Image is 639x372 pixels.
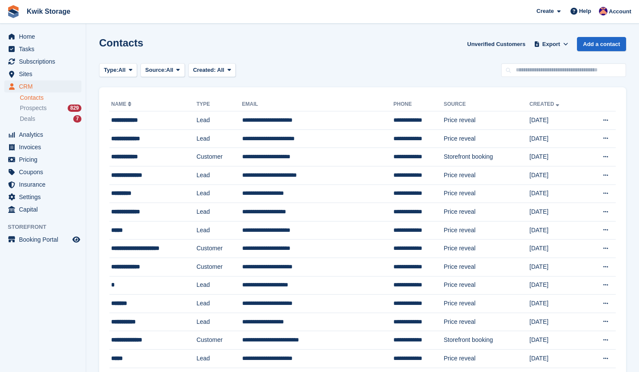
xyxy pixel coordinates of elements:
a: menu [4,154,81,166]
span: Storefront [8,223,86,231]
td: [DATE] [530,295,584,313]
a: Prospects 829 [20,104,81,113]
td: Price reveal [444,258,530,276]
td: [DATE] [530,240,584,258]
a: menu [4,43,81,55]
a: Add a contact [577,37,626,51]
td: Customer [196,148,242,166]
span: Booking Portal [19,234,71,246]
div: 7 [73,115,81,123]
a: menu [4,191,81,203]
button: Export [532,37,570,51]
a: menu [4,141,81,153]
span: Type: [104,66,118,74]
td: [DATE] [530,111,584,130]
div: 829 [68,105,81,112]
td: [DATE] [530,258,584,276]
span: Prospects [20,104,47,112]
td: [DATE] [530,129,584,148]
th: Type [196,98,242,111]
td: [DATE] [530,276,584,295]
th: Email [242,98,394,111]
td: Customer [196,331,242,350]
a: menu [4,129,81,141]
td: Price reveal [444,349,530,368]
a: Unverified Customers [464,37,529,51]
td: Price reveal [444,111,530,130]
a: menu [4,68,81,80]
button: Created: All [188,63,236,77]
th: Source [444,98,530,111]
td: Price reveal [444,276,530,295]
button: Source: All [140,63,185,77]
td: Lead [196,349,242,368]
td: Lead [196,184,242,203]
a: Created [530,101,561,107]
td: Price reveal [444,295,530,313]
td: Lead [196,166,242,184]
th: Phone [393,98,444,111]
span: All [118,66,126,74]
span: Created: [193,67,216,73]
td: Price reveal [444,221,530,240]
img: stora-icon-8386f47178a22dfd0bd8f6a31ec36ba5ce8667c1dd55bd0f319d3a0aa187defe.svg [7,5,20,18]
span: Export [542,40,560,49]
span: Home [19,31,71,43]
span: Analytics [19,129,71,141]
img: Jade Stanley [599,7,608,15]
td: Storefront booking [444,331,530,350]
td: [DATE] [530,184,584,203]
td: [DATE] [530,203,584,221]
td: Lead [196,129,242,148]
span: Settings [19,191,71,203]
a: menu [4,203,81,215]
td: Lead [196,111,242,130]
td: Lead [196,313,242,331]
a: Deals 7 [20,114,81,123]
a: menu [4,166,81,178]
a: menu [4,55,81,68]
span: All [166,66,174,74]
td: Customer [196,258,242,276]
td: Lead [196,276,242,295]
td: [DATE] [530,349,584,368]
td: Price reveal [444,129,530,148]
a: Name [111,101,133,107]
td: Price reveal [444,203,530,221]
span: Invoices [19,141,71,153]
span: Source: [145,66,166,74]
a: menu [4,31,81,43]
span: Subscriptions [19,55,71,68]
span: Account [609,7,631,16]
td: [DATE] [530,148,584,166]
td: Lead [196,203,242,221]
td: Lead [196,221,242,240]
button: Type: All [99,63,137,77]
span: Create [536,7,554,15]
td: Price reveal [444,184,530,203]
td: [DATE] [530,221,584,240]
td: Lead [196,295,242,313]
a: menu [4,234,81,246]
span: Tasks [19,43,71,55]
td: Price reveal [444,240,530,258]
td: [DATE] [530,313,584,331]
span: Deals [20,115,35,123]
td: Price reveal [444,313,530,331]
span: Pricing [19,154,71,166]
a: Kwik Storage [23,4,74,18]
span: Insurance [19,178,71,191]
a: Contacts [20,94,81,102]
span: Coupons [19,166,71,178]
td: [DATE] [530,166,584,184]
span: Sites [19,68,71,80]
td: Customer [196,240,242,258]
a: Preview store [71,234,81,245]
span: CRM [19,80,71,92]
a: menu [4,80,81,92]
h1: Contacts [99,37,143,49]
td: Storefront booking [444,148,530,166]
td: Price reveal [444,166,530,184]
span: All [217,67,224,73]
td: [DATE] [530,331,584,350]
